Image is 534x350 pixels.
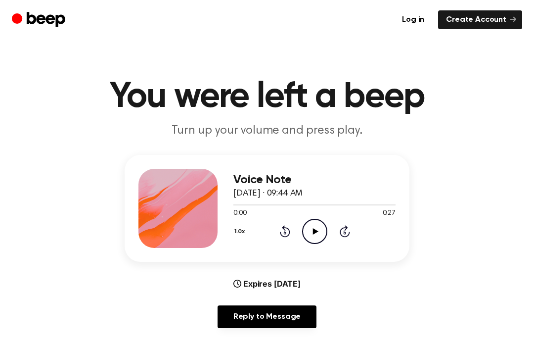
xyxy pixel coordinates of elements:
a: Reply to Message [218,305,316,328]
a: Beep [12,10,68,30]
a: Log in [394,10,432,29]
h3: Voice Note [233,173,396,187]
a: Create Account [438,10,522,29]
button: 1.0x [233,223,249,240]
span: [DATE] · 09:44 AM [233,189,303,198]
p: Turn up your volume and press play. [77,123,457,139]
div: Expires [DATE] [233,278,301,290]
span: 0:00 [233,208,246,219]
h1: You were left a beep [14,79,520,115]
span: 0:27 [383,208,396,219]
